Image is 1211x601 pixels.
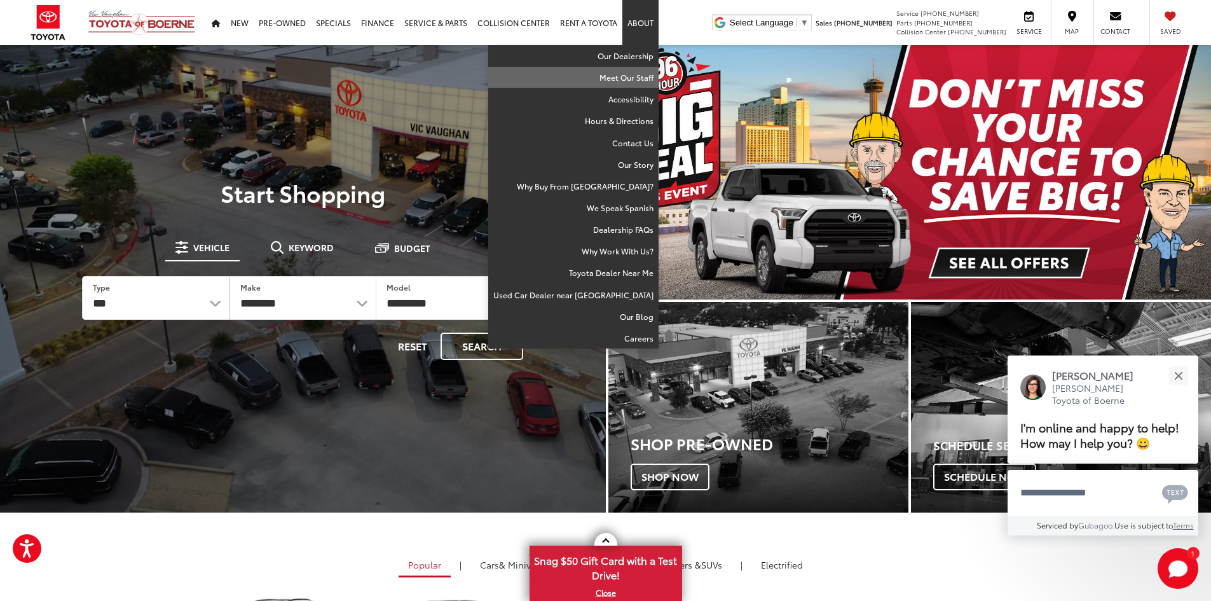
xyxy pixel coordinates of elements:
span: [PHONE_NUMBER] [834,18,893,27]
textarea: Type your message [1008,470,1198,516]
a: Accessibility: Opens in a new tab [488,88,659,110]
label: Type [93,282,110,293]
a: Popular [399,554,451,577]
button: Chat with SMS [1158,478,1192,507]
span: Sales [816,18,832,27]
div: Close[PERSON_NAME][PERSON_NAME] Toyota of BoerneI'm online and happy to help! How may I help you?... [1008,356,1198,535]
div: Toyota [911,302,1211,513]
a: Our Story [488,154,659,176]
a: Cars [470,554,551,576]
a: Our Blog [488,306,659,328]
svg: Text [1162,483,1188,504]
span: Saved [1156,27,1184,36]
span: [PHONE_NUMBER] [920,8,979,18]
div: Toyota [608,302,908,513]
a: Why Work With Us? [488,240,659,262]
h4: Schedule Service [933,439,1211,452]
span: Select Language [730,18,793,27]
a: Dealership FAQs [488,219,659,240]
span: Snag $50 Gift Card with a Test Drive! [531,547,681,586]
img: Vic Vaughan Toyota of Boerne [88,10,196,36]
span: Collision Center [896,27,946,36]
span: Service [1015,27,1043,36]
span: & Minivan [499,558,542,571]
li: | [737,558,746,571]
a: Electrified [751,554,812,576]
a: Schedule Service Schedule Now [911,302,1211,513]
p: [PERSON_NAME] [1052,368,1146,382]
span: Keyword [289,243,334,252]
span: Contact [1100,27,1130,36]
a: Used Car Dealer near [GEOGRAPHIC_DATA] [488,284,659,306]
button: Close [1165,362,1192,389]
h3: Shop Pre-Owned [631,435,908,452]
span: Map [1058,27,1086,36]
a: Contact Us [488,132,659,154]
a: SUVs [636,554,732,576]
a: Our Dealership [488,45,659,67]
a: Gubagoo. [1078,520,1114,530]
a: Toyota Dealer Near Me [488,262,659,284]
a: Meet Our Staff [488,67,659,88]
a: Hours & Directions [488,110,659,132]
span: Use is subject to [1114,520,1173,530]
span: 1 [1191,550,1194,556]
span: Budget [394,244,430,252]
span: [PHONE_NUMBER] [914,18,973,27]
a: Shop Pre-Owned Shop Now [608,302,908,513]
span: [PHONE_NUMBER] [948,27,1006,36]
button: Toggle Chat Window [1158,548,1198,589]
a: Select Language​ [730,18,809,27]
span: Vehicle [193,243,229,252]
span: Parts [896,18,912,27]
button: Search [441,333,523,360]
span: ▼ [800,18,809,27]
span: Shop Now [631,464,709,490]
span: I'm online and happy to help! How may I help you? 😀 [1020,418,1179,451]
span: Schedule Now [933,464,1036,490]
a: Terms [1173,520,1194,530]
svg: Start Chat [1158,548,1198,589]
p: Start Shopping [53,180,552,205]
p: [PERSON_NAME] Toyota of Boerne [1052,382,1146,407]
a: Why Buy From [GEOGRAPHIC_DATA]? [488,176,659,197]
label: Make [240,282,261,293]
a: We Speak Spanish [488,197,659,219]
button: Reset [387,333,438,360]
label: Model [387,282,411,293]
span: Serviced by [1037,520,1078,530]
span: Service [896,8,919,18]
a: Careers [488,328,659,349]
li: | [456,558,465,571]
